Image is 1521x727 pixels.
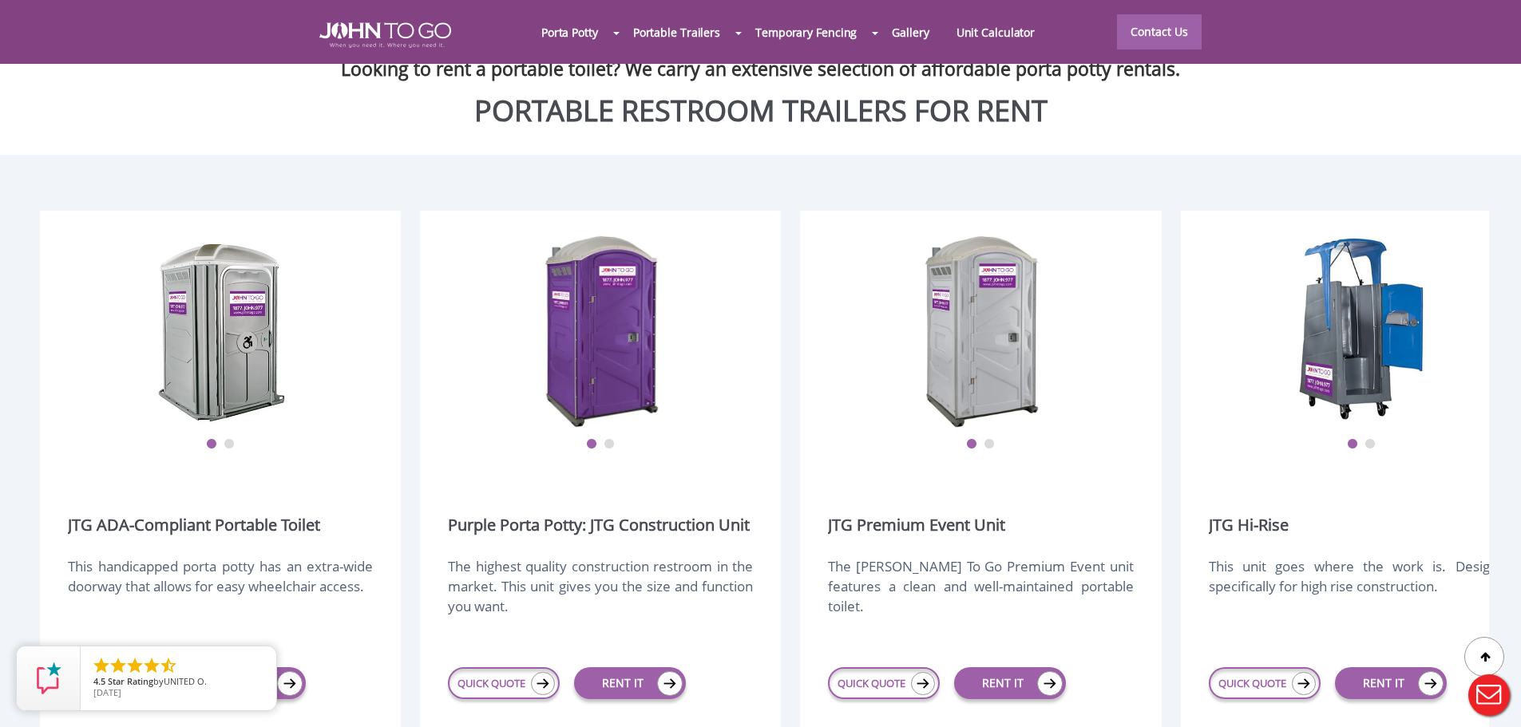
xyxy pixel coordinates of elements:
[159,656,178,675] li: 
[93,677,263,688] span: by
[142,656,161,675] li: 
[93,686,121,698] span: [DATE]
[164,675,207,687] span: UNITED O.
[125,656,145,675] li: 
[92,656,111,675] li: 
[33,662,65,694] img: Review Rating
[108,675,153,687] span: Star Rating
[1457,663,1521,727] button: Live Chat
[109,656,128,675] li: 
[93,675,105,687] span: 4.5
